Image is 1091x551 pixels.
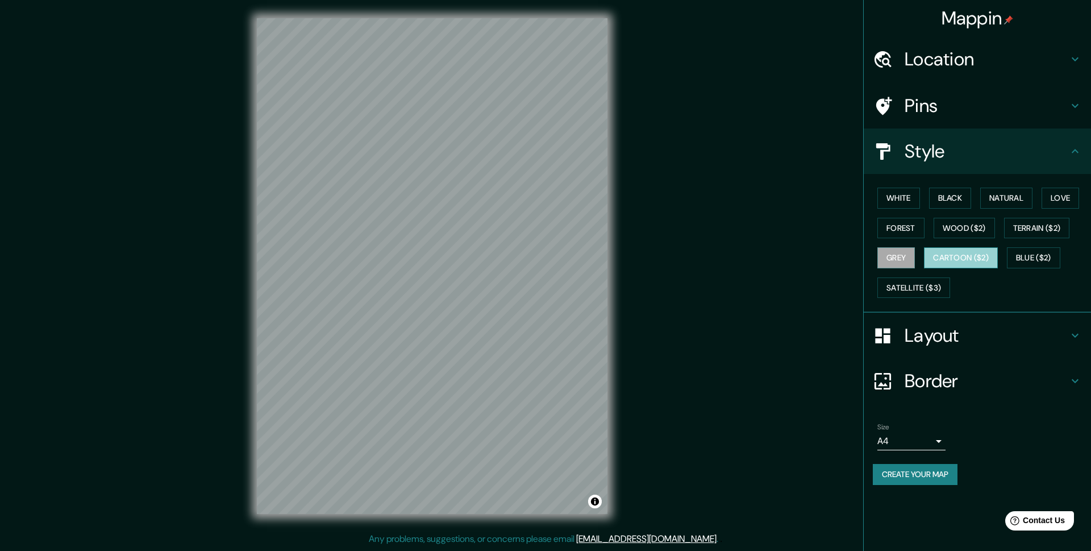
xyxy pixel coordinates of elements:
[1004,15,1013,24] img: pin-icon.png
[369,532,718,546] p: Any problems, suggestions, or concerns please email .
[905,140,1068,163] h4: Style
[873,464,957,485] button: Create your map
[877,218,925,239] button: Forest
[877,277,950,299] button: Satellite ($3)
[877,432,946,450] div: A4
[864,129,1091,174] div: Style
[1042,188,1079,209] button: Love
[905,94,1068,117] h4: Pins
[718,532,720,546] div: .
[576,533,717,545] a: [EMAIL_ADDRESS][DOMAIN_NAME]
[942,7,1014,30] h4: Mappin
[877,188,920,209] button: White
[257,18,607,514] canvas: Map
[990,507,1078,538] iframe: Help widget launcher
[929,188,972,209] button: Black
[864,83,1091,129] div: Pins
[1007,247,1060,268] button: Blue ($2)
[864,36,1091,82] div: Location
[905,370,1068,392] h4: Border
[877,422,889,432] label: Size
[905,324,1068,347] h4: Layout
[588,495,602,508] button: Toggle attribution
[924,247,998,268] button: Cartoon ($2)
[864,313,1091,358] div: Layout
[1004,218,1070,239] button: Terrain ($2)
[905,48,1068,71] h4: Location
[877,247,915,268] button: Grey
[720,532,722,546] div: .
[864,358,1091,404] div: Border
[980,188,1032,209] button: Natural
[934,218,995,239] button: Wood ($2)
